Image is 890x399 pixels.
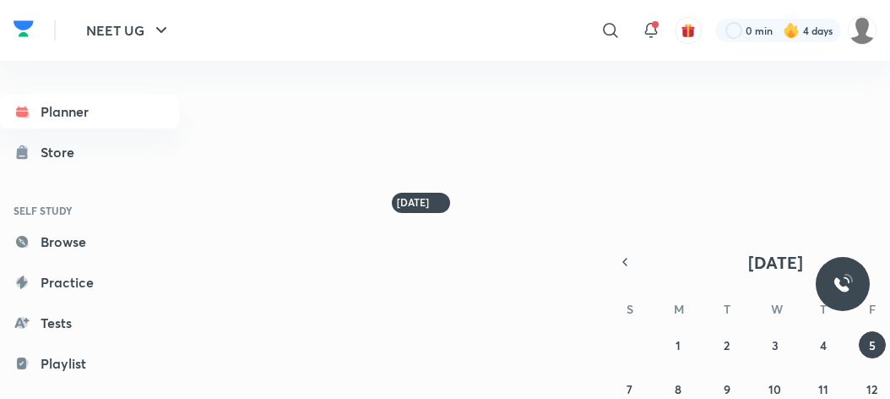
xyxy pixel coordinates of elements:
[772,337,779,353] abbr: September 3, 2025
[14,16,34,41] img: Company Logo
[397,196,429,210] h6: [DATE]
[748,251,803,274] span: [DATE]
[14,16,34,46] a: Company Logo
[627,381,632,397] abbr: September 7, 2025
[833,274,853,294] img: ttu
[681,23,696,38] img: avatar
[724,381,730,397] abbr: September 9, 2025
[675,17,702,44] button: avatar
[820,337,827,353] abbr: September 4, 2025
[665,331,692,358] button: September 1, 2025
[771,301,783,317] abbr: Wednesday
[866,381,877,397] abbr: September 12, 2025
[76,14,182,47] button: NEET UG
[714,331,741,358] button: September 2, 2025
[724,337,730,353] abbr: September 2, 2025
[859,331,886,358] button: September 5, 2025
[768,381,781,397] abbr: September 10, 2025
[820,301,827,317] abbr: Thursday
[783,22,800,39] img: streak
[869,337,876,353] abbr: September 5, 2025
[762,331,789,358] button: September 3, 2025
[810,331,837,358] button: September 4, 2025
[41,142,84,162] div: Store
[676,337,681,353] abbr: September 1, 2025
[627,301,633,317] abbr: Sunday
[848,16,876,45] img: Nishi raghuwanshi
[674,301,684,317] abbr: Monday
[818,381,828,397] abbr: September 11, 2025
[724,301,730,317] abbr: Tuesday
[869,301,876,317] abbr: Friday
[675,381,681,397] abbr: September 8, 2025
